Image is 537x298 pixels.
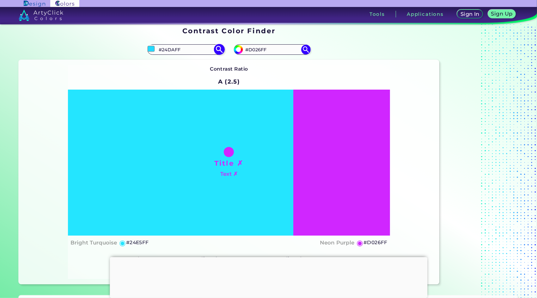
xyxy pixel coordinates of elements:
[214,158,243,168] h1: Title ✗
[210,66,248,72] strong: Contrast Ratio
[70,238,117,247] h4: Bright Turquoise
[301,45,311,54] img: icon search
[215,74,243,88] h2: A (2.5)
[265,256,316,262] strong: Auto-Adjust for AA
[320,238,354,247] h4: Neon Purple
[19,10,63,21] img: logo_artyclick_colors_white.svg
[214,44,225,55] img: icon search
[156,45,215,54] input: type color 1..
[126,238,149,247] h5: #24E5FF
[357,239,363,247] h5: ◉
[220,169,238,179] h4: Text ✗
[110,257,427,296] iframe: Advertisement
[243,45,302,54] input: type color 2..
[369,12,385,16] h3: Tools
[182,26,276,35] h1: Contrast Color Finder
[119,239,126,247] h5: ◉
[131,256,162,262] strong: Color Reset
[180,256,236,262] strong: Auto-Adjust for AAA
[442,25,521,287] iframe: Advertisement
[363,238,387,247] h5: #D026FF
[407,12,444,16] h3: Applications
[461,11,479,16] h5: Sign In
[457,10,483,18] a: Sign In
[488,10,516,18] a: Sign Up
[24,1,45,7] img: ArtyClick Design logo
[491,11,512,16] h5: Sign Up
